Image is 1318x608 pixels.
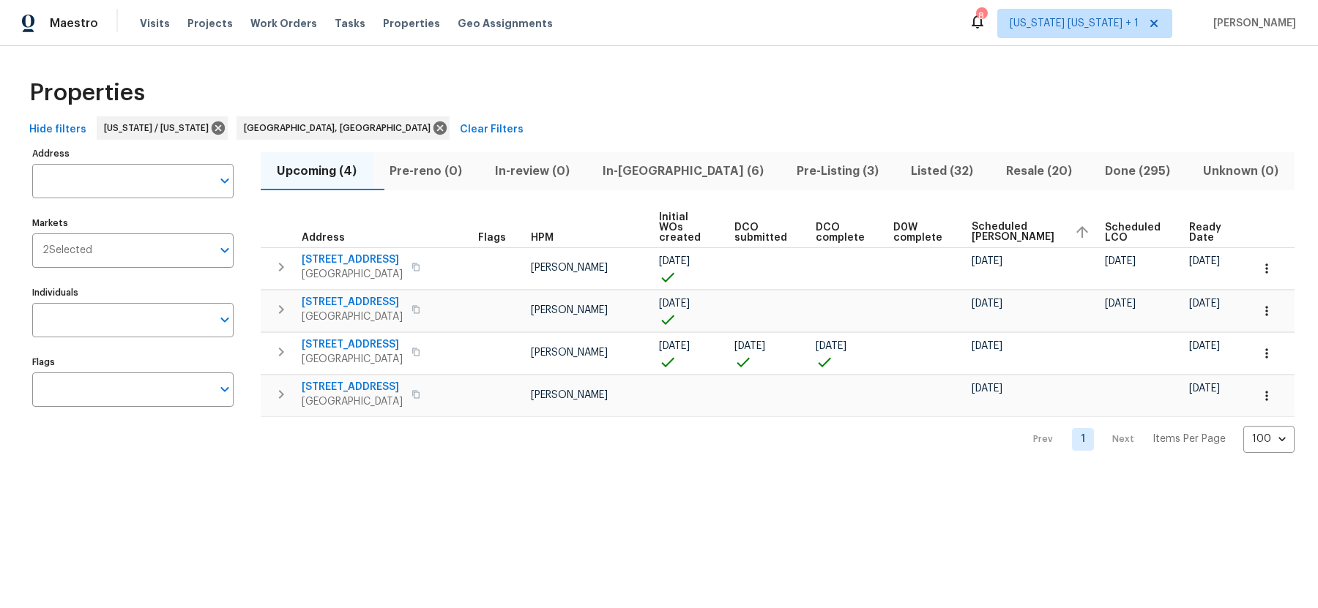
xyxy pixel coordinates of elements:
span: [GEOGRAPHIC_DATA] [302,352,403,367]
span: [STREET_ADDRESS] [302,337,403,352]
span: [DATE] [1105,256,1136,266]
span: DCO submitted [734,222,791,243]
span: [PERSON_NAME] [531,305,608,315]
span: [DATE] [659,299,690,309]
label: Flags [32,358,234,367]
span: Flags [478,233,506,243]
span: Properties [29,86,145,100]
span: [DATE] [659,341,690,351]
span: [PERSON_NAME] [531,263,608,273]
nav: Pagination Navigation [1019,426,1295,453]
span: In-[GEOGRAPHIC_DATA] (6) [595,161,771,181]
span: Pre-reno (0) [382,161,470,181]
span: [DATE] [1189,299,1220,309]
span: [DATE] [734,341,765,351]
span: Hide filters [29,121,86,139]
span: Work Orders [250,16,317,31]
a: Goto page 1 [1072,428,1094,451]
span: Maestro [50,16,98,31]
span: [DATE] [972,383,1002,394]
span: [GEOGRAPHIC_DATA] [302,267,403,282]
span: [GEOGRAPHIC_DATA] [302,309,403,324]
span: Properties [383,16,440,31]
span: Visits [140,16,170,31]
span: [US_STATE] / [US_STATE] [104,121,215,135]
div: [US_STATE] / [US_STATE] [97,116,228,140]
span: [PERSON_NAME] [531,348,608,358]
span: Tasks [335,18,365,29]
p: Items Per Page [1153,432,1226,446]
button: Open [215,309,235,330]
button: Clear Filters [454,116,529,143]
span: [STREET_ADDRESS] [302,380,403,394]
span: D0W complete [893,222,946,243]
span: [PERSON_NAME] [1207,16,1296,31]
button: Open [215,379,235,399]
span: Done (295) [1097,161,1177,181]
span: Ready Date [1189,222,1225,243]
span: [DATE] [1189,341,1220,351]
label: Markets [32,219,234,228]
span: Geo Assignments [458,16,553,31]
span: [DATE] [816,341,846,351]
span: [DATE] [1105,299,1136,309]
span: [GEOGRAPHIC_DATA], [GEOGRAPHIC_DATA] [244,121,436,135]
span: Resale (20) [999,161,1080,181]
span: Listed (32) [904,161,981,181]
label: Address [32,149,234,158]
span: Projects [187,16,233,31]
span: Clear Filters [460,121,524,139]
span: [DATE] [659,256,690,266]
span: DCO complete [816,222,868,243]
span: In-review (0) [488,161,578,181]
span: [STREET_ADDRESS] [302,252,403,267]
div: 8 [976,9,986,23]
button: Hide filters [23,116,92,143]
span: [GEOGRAPHIC_DATA] [302,394,403,409]
span: [STREET_ADDRESS] [302,295,403,309]
span: [DATE] [972,256,1002,266]
span: [PERSON_NAME] [531,390,608,400]
span: [DATE] [1189,256,1220,266]
button: Open [215,240,235,260]
span: Pre-Listing (3) [789,161,886,181]
button: Open [215,170,235,191]
span: Upcoming (4) [269,161,365,181]
span: Initial WOs created [659,212,710,243]
span: [DATE] [972,341,1002,351]
span: [DATE] [972,299,1002,309]
span: Scheduled LCO [1105,222,1164,243]
span: Address [302,233,345,243]
span: HPM [531,233,554,243]
div: [GEOGRAPHIC_DATA], [GEOGRAPHIC_DATA] [237,116,450,140]
span: Unknown (0) [1195,161,1286,181]
span: [US_STATE] [US_STATE] + 1 [1010,16,1139,31]
span: Scheduled [PERSON_NAME] [972,222,1063,242]
label: Individuals [32,288,234,297]
span: [DATE] [1189,383,1220,394]
span: 2 Selected [42,244,92,257]
div: 100 [1243,420,1295,458]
